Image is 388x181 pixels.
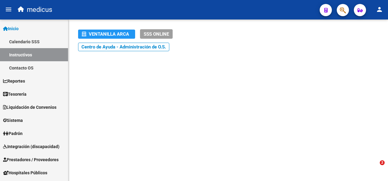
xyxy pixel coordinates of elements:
[3,130,23,137] span: Padrón
[3,25,19,32] span: Inicio
[380,160,385,165] span: 2
[78,30,135,39] button: Ventanilla ARCA
[3,78,25,84] span: Reportes
[3,156,59,163] span: Prestadores / Proveedores
[3,169,47,176] span: Hospitales Públicos
[5,6,12,13] mat-icon: menu
[82,30,131,39] div: Ventanilla ARCA
[3,143,59,150] span: Integración (discapacidad)
[140,29,173,39] button: SSS ONLINE
[367,160,382,175] iframe: Intercom live chat
[144,31,169,37] span: SSS ONLINE
[78,43,169,51] a: Centro de Ayuda - Administración de O.S.
[27,3,52,16] span: medicus
[3,117,23,124] span: Sistema
[3,91,27,98] span: Tesorería
[376,6,383,13] mat-icon: person
[3,104,56,111] span: Liquidación de Convenios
